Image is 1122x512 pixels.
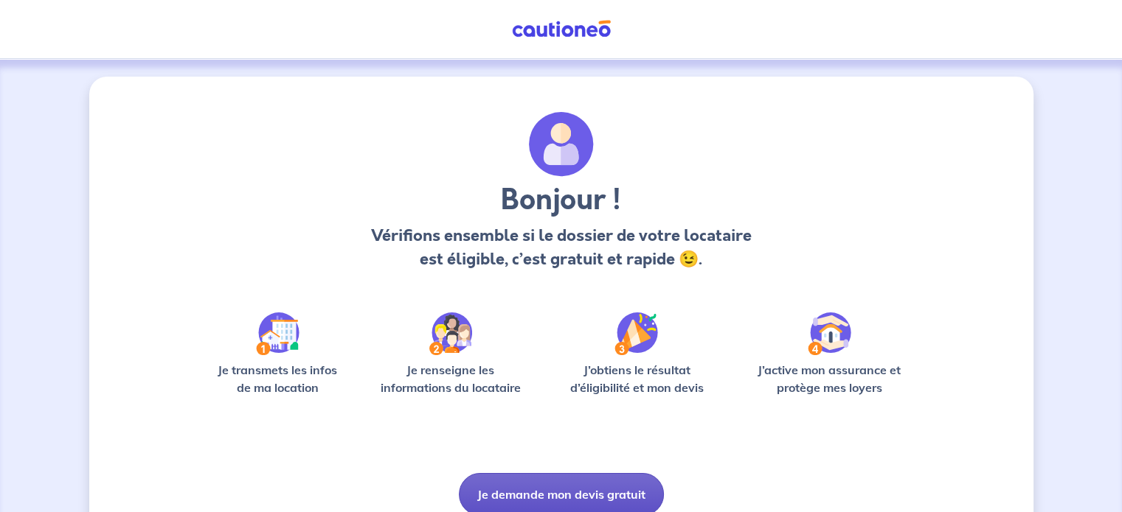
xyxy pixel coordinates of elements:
[367,183,755,218] h3: Bonjour !
[614,312,658,355] img: /static/f3e743aab9439237c3e2196e4328bba9/Step-3.svg
[744,361,915,396] p: J’active mon assurance et protège mes loyers
[256,312,299,355] img: /static/90a569abe86eec82015bcaae536bd8e6/Step-1.svg
[529,112,594,177] img: archivate
[808,312,851,355] img: /static/bfff1cf634d835d9112899e6a3df1a5d/Step-4.svg
[207,361,348,396] p: Je transmets les infos de ma location
[506,20,617,38] img: Cautioneo
[372,361,530,396] p: Je renseigne les informations du locataire
[553,361,720,396] p: J’obtiens le résultat d’éligibilité et mon devis
[429,312,472,355] img: /static/c0a346edaed446bb123850d2d04ad552/Step-2.svg
[367,224,755,271] p: Vérifions ensemble si le dossier de votre locataire est éligible, c’est gratuit et rapide 😉.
